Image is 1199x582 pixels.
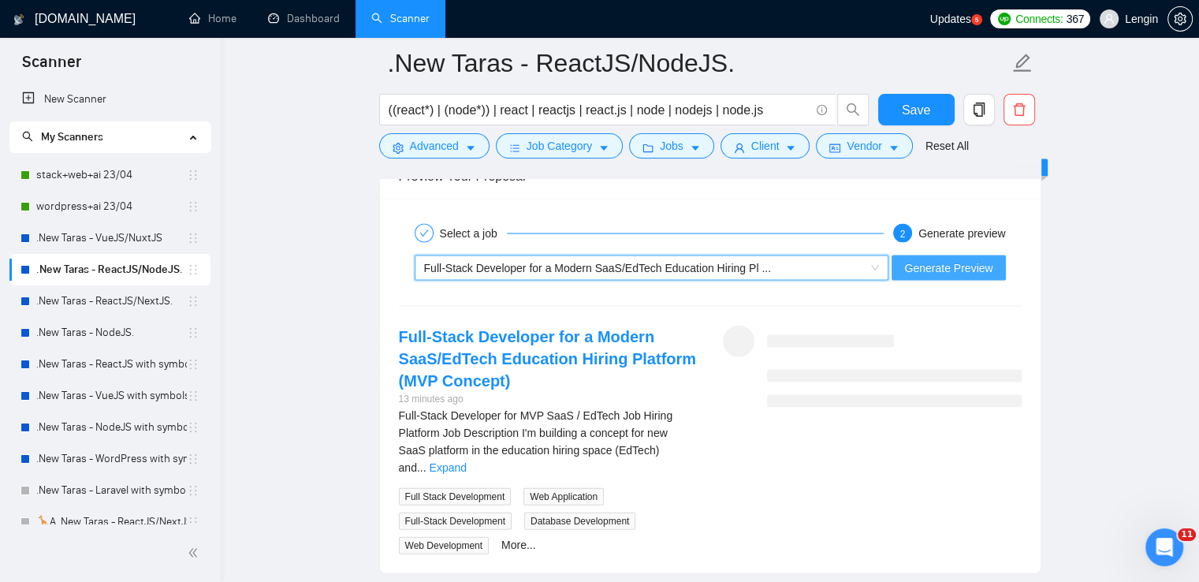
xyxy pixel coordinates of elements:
div: Select a job [440,224,507,243]
a: Reset All [925,137,969,155]
span: Vendor [847,137,881,155]
a: .New Taras - VueJS with symbols [36,380,187,412]
a: homeHome [189,12,236,25]
span: check [419,229,429,238]
span: setting [1168,13,1192,25]
a: wordpress+ai 23/04 [36,191,187,222]
span: 11 [1178,528,1196,541]
button: delete [1004,94,1035,125]
a: Full-Stack Developer for a Modern SaaS/EdTech Education Hiring Platform (MVP Concept) [399,328,696,390]
a: .New Taras - NodeJS with symbols [36,412,187,443]
span: double-left [188,545,203,561]
div: 13 minutes ago [399,392,698,407]
button: setting [1167,6,1193,32]
span: edit [1012,53,1033,73]
span: holder [187,453,199,465]
span: Client [751,137,780,155]
span: Web Application [523,488,604,506]
span: setting [393,142,404,154]
a: .New Taras - ReactJS/NodeJS. [36,254,187,285]
a: dashboardDashboard [268,12,340,25]
span: Advanced [410,137,459,155]
span: caret-down [690,142,701,154]
input: Scanner name... [388,43,1009,83]
span: Full-Stack Development [399,513,512,530]
span: holder [187,358,199,371]
span: folder [642,142,653,154]
a: .New Taras - VueJS/NuxtJS [36,222,187,254]
span: Generate Preview [904,259,992,277]
span: New [1018,162,1041,174]
div: Full-Stack Developer for MVP SaaS / EdTech Job Hiring Platform Job Description I'm building a con... [399,407,698,476]
li: 🦒A .New Taras - ReactJS/NextJS usual 23/04 [9,506,210,538]
span: holder [187,263,199,276]
span: 2 [900,229,906,240]
span: copy [964,103,994,117]
img: upwork-logo.png [998,13,1011,25]
text: 5 [975,17,979,24]
a: setting [1167,13,1193,25]
span: Connects: [1015,10,1063,28]
li: .New Taras - Laravel with symbols [9,475,210,506]
span: Updates [930,13,971,25]
span: Full-Stack Developer for MVP SaaS / EdTech Job Hiring Platform Job Description I'm building a con... [399,409,673,474]
button: Generate Preview [892,256,1005,281]
button: copy [963,94,995,125]
button: barsJob Categorycaret-down [496,133,623,159]
span: user [1104,13,1115,24]
a: 🦒A .New Taras - ReactJS/NextJS usual 23/04 [36,506,187,538]
button: Save [878,94,955,125]
button: userClientcaret-down [721,133,810,159]
span: user [734,142,745,154]
a: Expand [430,461,467,474]
li: .New Taras - NodeJS. [9,317,210,349]
li: .New Taras - ReactJS/NextJS. [9,285,210,317]
span: caret-down [598,142,609,154]
span: delete [1004,103,1034,117]
span: Web Development [399,537,490,554]
a: stack+web+ai 23/04 [36,159,187,191]
span: Save [902,100,930,120]
li: New Scanner [9,84,210,115]
li: stack+web+ai 23/04 [9,159,210,191]
span: Database Development [524,513,635,530]
span: 367 [1066,10,1083,28]
a: .New Taras - ReactJS with symbols [36,349,187,380]
span: caret-down [785,142,796,154]
span: holder [187,484,199,497]
span: holder [187,169,199,181]
span: holder [187,516,199,528]
a: .New Taras - WordPress with symbols [36,443,187,475]
li: .New Taras - VueJS/NuxtJS [9,222,210,254]
span: search [838,103,868,117]
input: Search Freelance Jobs... [389,100,810,120]
button: settingAdvancedcaret-down [379,133,490,159]
a: searchScanner [371,12,430,25]
li: .New Taras - ReactJS/NodeJS. [9,254,210,285]
span: Job Category [527,137,592,155]
li: .New Taras - VueJS with symbols [9,380,210,412]
span: search [22,131,33,142]
span: holder [187,421,199,434]
span: My Scanners [41,130,103,144]
button: search [837,94,869,125]
span: holder [187,232,199,244]
span: holder [187,390,199,402]
span: info-circle [817,105,827,115]
li: .New Taras - WordPress with symbols [9,443,210,475]
iframe: Intercom live chat [1145,528,1183,566]
img: logo [13,7,24,32]
a: 5 [971,14,982,25]
span: caret-down [465,142,476,154]
span: Scanner [9,50,94,84]
span: holder [187,326,199,339]
span: My Scanners [22,130,103,144]
span: Jobs [660,137,683,155]
li: .New Taras - ReactJS with symbols [9,349,210,380]
a: .New Taras - Laravel with symbols [36,475,187,506]
span: Full Stack Development [399,488,512,506]
button: folderJobscaret-down [629,133,714,159]
div: Generate preview [918,224,1006,243]
span: caret-down [888,142,899,154]
span: Full-Stack Developer for a Modern SaaS/EdTech Education Hiring Pl ... [424,262,771,274]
